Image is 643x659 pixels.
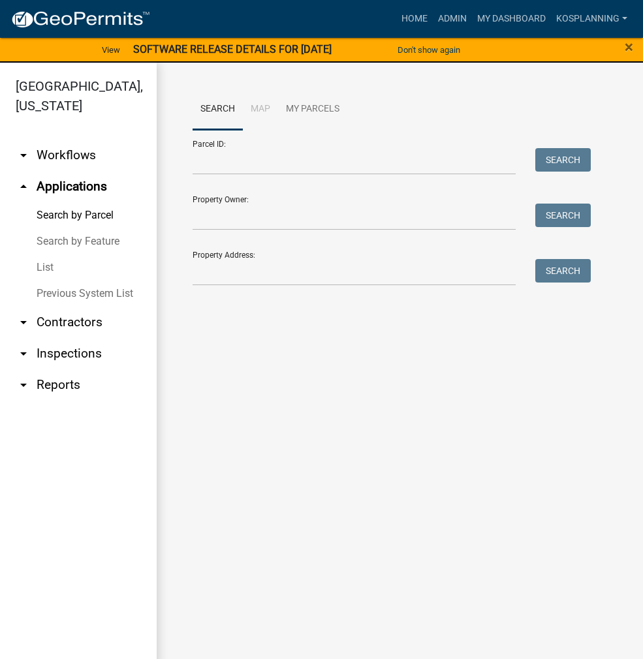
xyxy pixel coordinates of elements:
[625,38,633,56] span: ×
[97,39,125,61] a: View
[472,7,551,31] a: My Dashboard
[535,148,591,172] button: Search
[433,7,472,31] a: Admin
[16,346,31,361] i: arrow_drop_down
[551,7,633,31] a: kosplanning
[535,259,591,283] button: Search
[535,204,591,227] button: Search
[16,314,31,330] i: arrow_drop_down
[278,89,347,130] a: My Parcels
[16,147,31,163] i: arrow_drop_down
[625,39,633,55] button: Close
[396,7,433,31] a: Home
[16,179,31,194] i: arrow_drop_up
[16,377,31,393] i: arrow_drop_down
[193,89,243,130] a: Search
[133,43,332,55] strong: SOFTWARE RELEASE DETAILS FOR [DATE]
[392,39,465,61] button: Don't show again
